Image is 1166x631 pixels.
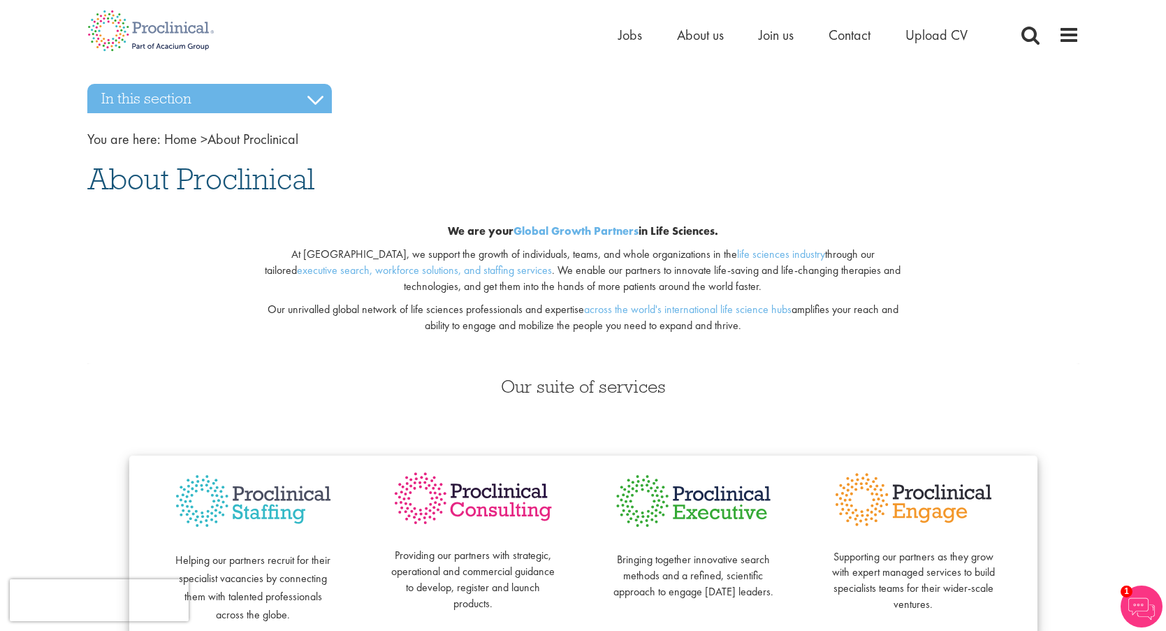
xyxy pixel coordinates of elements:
[611,536,775,600] p: Bringing together innovative search methods and a refined, scientific approach to engage [DATE] l...
[759,26,794,44] a: Join us
[391,532,555,612] p: Providing our partners with strategic, operational and commercial guidance to develop, register a...
[1121,586,1163,628] img: Chatbot
[297,263,552,277] a: executive search, workforce solutions, and staffing services
[171,470,335,533] img: Proclinical Staffing
[87,84,332,113] h3: In this section
[164,130,298,148] span: About Proclinical
[618,26,642,44] a: Jobs
[611,470,775,532] img: Proclinical Executive
[1121,586,1132,597] span: 1
[737,247,825,261] a: life sciences industry
[677,26,724,44] a: About us
[831,470,996,530] img: Proclinical Engage
[10,579,189,621] iframe: reCAPTCHA
[905,26,968,44] a: Upload CV
[831,533,996,613] p: Supporting our partners as they grow with expert managed services to build specialists teams for ...
[448,224,718,238] b: We are your in Life Sciences.
[584,302,792,317] a: across the world's international life science hubs
[201,130,207,148] span: >
[256,302,910,334] p: Our unrivalled global network of life sciences professionals and expertise amplifies your reach a...
[391,470,555,528] img: Proclinical Consulting
[87,377,1079,396] h3: Our suite of services
[164,130,197,148] a: breadcrumb link to Home
[513,224,639,238] a: Global Growth Partners
[829,26,870,44] a: Contact
[175,553,330,622] span: Helping our partners recruit for their specialist vacancies by connecting them with talented prof...
[87,130,161,148] span: You are here:
[256,247,910,295] p: At [GEOGRAPHIC_DATA], we support the growth of individuals, teams, and whole organizations in the...
[87,160,314,198] span: About Proclinical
